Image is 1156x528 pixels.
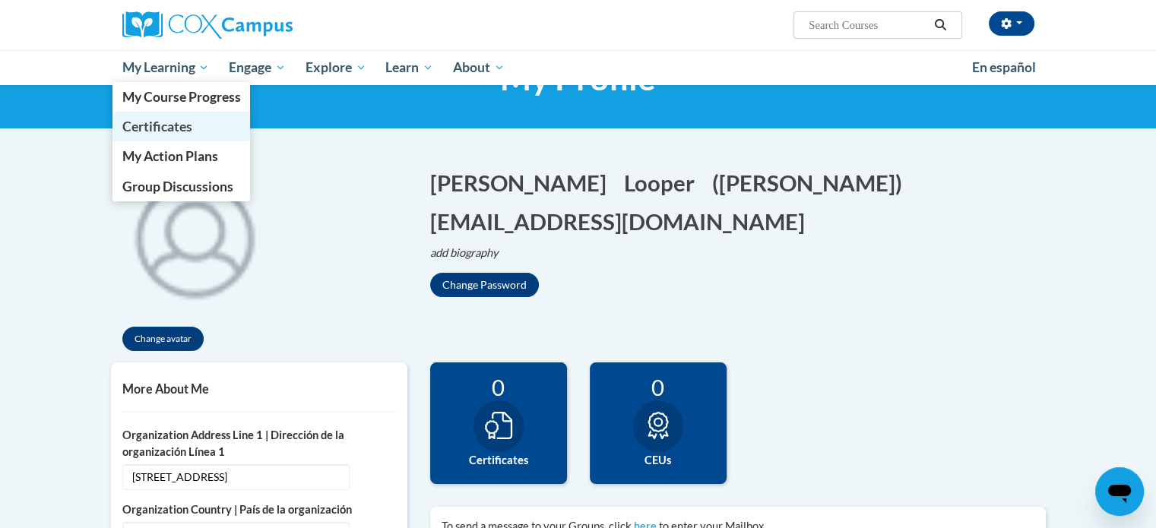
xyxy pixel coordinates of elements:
span: En español [972,59,1036,75]
div: Click to change the profile picture [111,152,278,319]
div: Main menu [100,50,1057,85]
div: 0 [442,374,556,400]
label: CEUs [601,452,715,469]
span: [STREET_ADDRESS] [122,464,350,490]
label: Organization Address Line 1 | Dirección de la organización Línea 1 [122,427,396,460]
h5: More About Me [122,381,396,396]
input: Search Courses [807,16,929,34]
span: Explore [306,58,366,77]
a: Engage [219,50,296,85]
a: My Learning [112,50,220,85]
img: Cox Campus [122,11,293,39]
a: Learn [375,50,443,85]
span: Learn [385,58,433,77]
button: Search [929,16,952,34]
button: Change Password [430,273,539,297]
span: My Action Plans [122,148,217,164]
span: Group Discussions [122,179,233,194]
span: Certificates [122,119,192,134]
button: Edit first name [430,167,616,198]
div: 0 [601,374,715,400]
button: Account Settings [989,11,1034,36]
button: Edit screen name [712,167,912,198]
img: profile avatar [111,152,278,319]
button: Change avatar [122,327,204,351]
button: Edit biography [430,245,511,261]
i: add biography [430,246,499,259]
button: Edit email address [430,206,815,237]
span: About [453,58,505,77]
a: Group Discussions [112,172,251,201]
a: Explore [296,50,376,85]
iframe: Button to launch messaging window [1095,467,1144,516]
label: Organization Country | País de la organización [122,501,396,518]
a: En español [962,52,1046,84]
span: Engage [229,58,286,77]
span: My Course Progress [122,89,240,105]
span: My Learning [122,58,209,77]
a: My Action Plans [112,141,251,171]
a: Certificates [112,112,251,141]
label: Certificates [442,452,556,469]
a: My Course Progress [112,82,251,112]
button: Edit last name [624,167,705,198]
a: About [443,50,515,85]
